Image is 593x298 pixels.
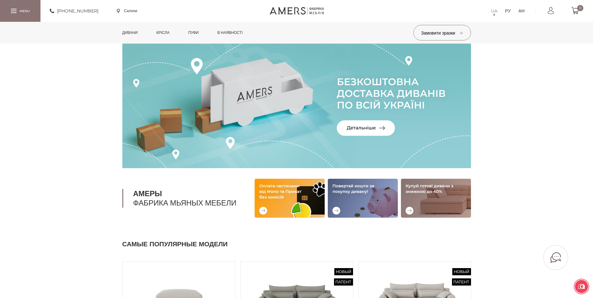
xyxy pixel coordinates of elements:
[217,30,242,35] font: в наявності
[491,8,497,14] font: UA
[57,8,98,14] font: [PHONE_NUMBER]
[117,8,137,14] a: Салони
[505,7,511,15] a: РУ
[122,30,138,35] font: Дивани
[421,30,455,36] font: Замовити зразки
[336,269,351,274] font: Новый
[505,8,511,14] font: РУ
[579,6,581,10] font: 0
[122,240,228,248] font: Самые популярные модели
[336,279,351,284] font: Патент
[133,189,162,198] font: АМЕРЫ
[124,8,137,13] font: Салони
[50,7,98,15] a: [PHONE_NUMBER]
[213,22,247,44] a: в наявності
[454,269,469,274] font: Новый
[328,179,398,218] img: Поверьте деньги на покупку дивана
[491,7,497,15] a: UA
[255,179,325,218] img: Оплата частями от моно и привата без комиссий
[156,30,169,35] font: Крісла
[454,279,469,284] font: Патент
[401,179,471,218] img: Купи готовые диваны с нижней до 40%
[188,30,199,35] font: Пуфи
[413,25,471,40] button: Замовити зразки
[133,198,237,207] font: Фабрика мьяных мебели
[519,8,525,14] font: АН
[519,7,525,15] a: АН
[184,22,204,44] a: Пуфи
